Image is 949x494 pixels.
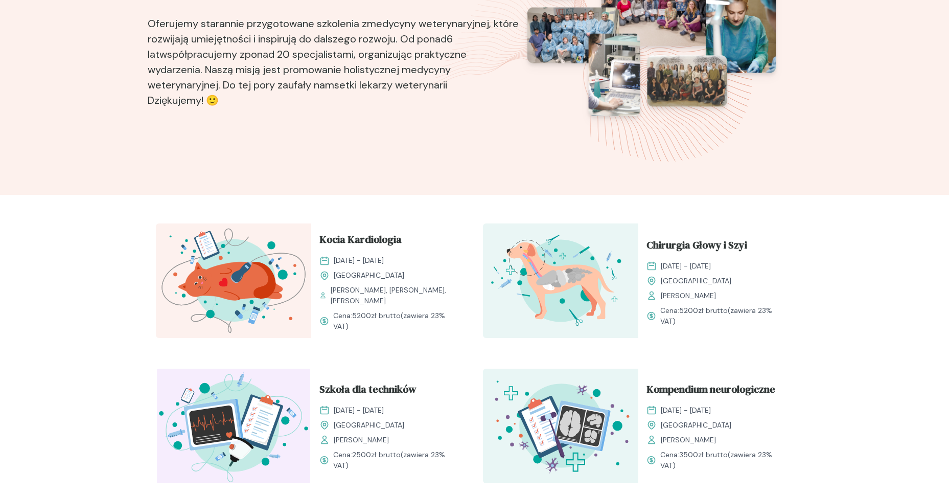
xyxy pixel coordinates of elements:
[245,48,354,61] b: ponad 20 specjalistami
[646,237,785,257] a: Chirurgia Głowy i Szyi
[661,261,711,272] span: [DATE] - [DATE]
[333,450,458,471] span: Cena: (zawiera 23% VAT)
[334,78,447,92] b: setki lekarzy weterynarii
[679,306,728,315] span: 5200 zł brutto
[660,450,785,471] span: Cena: (zawiera 23% VAT)
[334,405,384,416] span: [DATE] - [DATE]
[156,223,311,338] img: aHfXlEMqNJQqH-jZ_KociaKardio_T.svg
[646,381,785,401] a: Kompendium neurologiczne
[661,405,711,416] span: [DATE] - [DATE]
[352,311,401,320] span: 5200 zł brutto
[661,420,731,431] span: [GEOGRAPHIC_DATA]
[646,237,747,257] span: Chirurgia Głowy i Szyi
[333,310,458,332] span: Cena: (zawiera 23% VAT)
[334,420,404,431] span: [GEOGRAPHIC_DATA]
[679,450,728,459] span: 3500 zł brutto
[483,369,638,483] img: Z2B805bqstJ98kzs_Neuro_T.svg
[319,232,458,251] a: Kocia Kardiologia
[646,381,775,401] span: Kompendium neurologiczne
[661,276,731,286] span: [GEOGRAPHIC_DATA]
[660,305,785,327] span: Cena: (zawiera 23% VAT)
[334,255,384,266] span: [DATE] - [DATE]
[334,435,389,445] span: [PERSON_NAME]
[367,17,489,30] b: medycyny weterynaryjnej
[319,381,458,401] a: Szkoła dla techników
[319,232,402,251] span: Kocia Kardiologia
[334,270,404,281] span: [GEOGRAPHIC_DATA]
[156,369,311,483] img: Z2B_FZbqstJ98k08_Technicy_T.svg
[319,381,416,401] span: Szkoła dla techników
[661,290,716,301] span: [PERSON_NAME]
[483,223,638,338] img: ZqFXfB5LeNNTxeHy_ChiruGS_T.svg
[331,285,458,306] span: [PERSON_NAME], [PERSON_NAME], [PERSON_NAME]
[661,435,716,445] span: [PERSON_NAME]
[352,450,401,459] span: 2500 zł brutto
